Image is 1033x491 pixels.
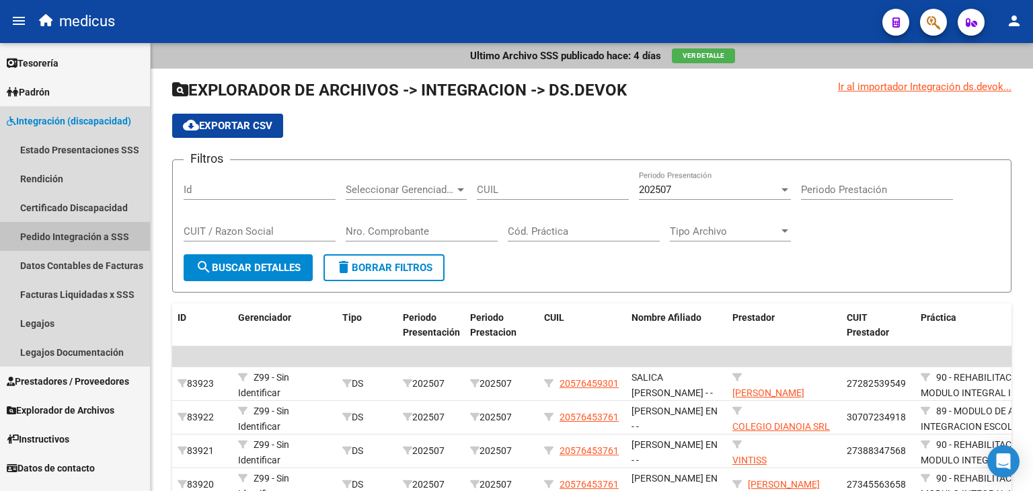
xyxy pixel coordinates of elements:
[748,479,820,490] span: [PERSON_NAME]
[178,443,227,459] div: 83921
[184,254,313,281] button: Buscar Detalles
[323,254,445,281] button: Borrar Filtros
[470,312,516,338] span: Periodo Prestacion
[172,81,627,100] span: EXPLORADOR DE ARCHIVOS -> INTEGRACION -> DS.DEVOK
[11,13,27,29] mat-icon: menu
[470,376,533,391] div: 202507
[539,303,626,348] datatable-header-cell: CUIL
[7,374,129,389] span: Prestadores / Proveedores
[727,303,841,348] datatable-header-cell: Prestador
[732,387,804,414] span: [PERSON_NAME] [PERSON_NAME]
[632,439,718,465] span: [PERSON_NAME] EN - -
[847,479,906,490] span: 27345563658
[470,443,533,459] div: 202507
[672,48,735,63] button: Ver Detalle
[397,303,465,348] datatable-header-cell: Periodo Presentación
[732,455,804,481] span: VINTISS [PERSON_NAME]
[403,410,459,425] div: 202507
[342,410,392,425] div: DS
[238,312,291,323] span: Gerenciador
[470,410,533,425] div: 202507
[560,445,619,456] span: 20576453761
[841,303,915,348] datatable-header-cell: CUIT Prestador
[7,461,95,476] span: Datos de contacto
[838,79,1011,94] div: Ir al importador Integración ds.devok...
[7,432,69,447] span: Instructivos
[342,312,362,323] span: Tipo
[178,312,186,323] span: ID
[337,303,397,348] datatable-header-cell: Tipo
[7,403,114,418] span: Explorador de Archivos
[7,85,50,100] span: Padrón
[238,439,289,465] span: Z99 - Sin Identificar
[732,312,775,323] span: Prestador
[632,312,701,323] span: Nombre Afiliado
[470,48,661,63] p: Ultimo Archivo SSS publicado hace: 4 días
[342,376,392,391] div: DS
[626,303,727,348] datatable-header-cell: Nombre Afiliado
[683,52,724,59] span: Ver Detalle
[847,378,906,389] span: 27282539549
[632,406,718,432] span: [PERSON_NAME] EN - -
[238,406,289,432] span: Z99 - Sin Identificar
[403,443,459,459] div: 202507
[7,114,131,128] span: Integración (discapacidad)
[183,120,272,132] span: Exportar CSV
[847,312,889,338] span: CUIT Prestador
[465,303,539,348] datatable-header-cell: Periodo Prestacion
[178,410,227,425] div: 83922
[403,312,460,338] span: Periodo Presentación
[670,225,779,237] span: Tipo Archivo
[346,184,455,196] span: Seleccionar Gerenciador
[987,445,1020,478] div: Open Intercom Messenger
[336,259,352,275] mat-icon: delete
[7,56,59,71] span: Tesorería
[342,443,392,459] div: DS
[632,372,713,398] span: SALICA [PERSON_NAME] - -
[172,303,233,348] datatable-header-cell: ID
[1006,13,1022,29] mat-icon: person
[560,412,619,422] span: 20576453761
[183,117,199,133] mat-icon: cloud_download
[238,372,289,398] span: Z99 - Sin Identificar
[403,376,459,391] div: 202507
[233,303,337,348] datatable-header-cell: Gerenciador
[59,7,115,36] span: medicus
[921,312,956,323] span: Práctica
[178,376,227,391] div: 83923
[336,262,432,274] span: Borrar Filtros
[184,149,230,168] h3: Filtros
[639,184,671,196] span: 202507
[196,259,212,275] mat-icon: search
[847,445,906,456] span: 27388347568
[847,412,906,422] span: 30707234918
[196,262,301,274] span: Buscar Detalles
[544,312,564,323] span: CUIL
[560,378,619,389] span: 20576459301
[732,421,830,432] span: COLEGIO DIANOIA SRL
[560,479,619,490] span: 20576453761
[172,114,283,138] button: Exportar CSV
